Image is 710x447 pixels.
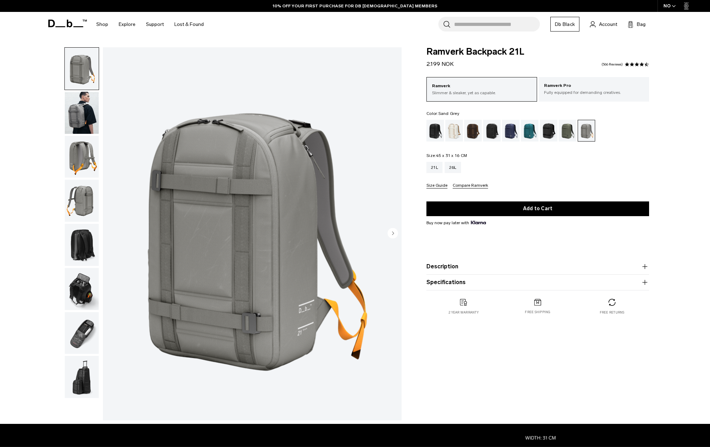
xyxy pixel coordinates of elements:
button: Next slide [388,228,398,240]
span: Account [599,21,617,28]
p: Ramverk Pro [544,82,644,89]
a: Db Black [550,17,579,32]
a: Account [590,20,617,28]
button: Add to Cart [426,201,649,216]
img: Ramverk Backpack 21L Sand Grey [65,92,99,134]
span: 2.199 NOK [426,61,454,67]
li: 1 / 8 [103,47,402,420]
button: Ramverk Backpack 21L Sand Grey [64,136,99,178]
a: 26L [445,162,461,173]
button: Ramverk Backpack 21L Sand Grey [64,47,99,90]
a: Midnight Teal [521,120,538,142]
span: 45 x 31 x 16 CM [436,153,467,158]
p: Ramverk [432,83,531,90]
img: Ramverk Backpack 21L Sand Grey [65,268,99,310]
button: Ramverk Backpack 21L Sand Grey [64,224,99,266]
a: 566 reviews [601,63,623,66]
a: Sand Grey [578,120,595,142]
button: Ramverk Backpack 21L Sand Grey [64,179,99,222]
button: Description [426,262,649,271]
button: Ramverk Backpack 21L Sand Grey [64,356,99,398]
button: Size Guide [426,183,447,188]
button: Ramverk Backpack 21L Sand Grey [64,91,99,134]
span: Sand Grey [438,111,459,116]
a: Black Out [426,120,444,142]
a: 21L [426,162,443,173]
a: Charcoal Grey [483,120,501,142]
a: Support [146,12,164,37]
img: Ramverk Backpack 21L Sand Grey [65,180,99,222]
img: Ramverk Backpack 21L Sand Grey [65,224,99,266]
a: Espresso [464,120,482,142]
button: Compare Ramverk [453,183,488,188]
img: Ramverk Backpack 21L Sand Grey [65,48,99,90]
button: Bag [628,20,646,28]
img: Ramverk Backpack 21L Sand Grey [103,47,402,420]
legend: Color: [426,111,459,116]
button: Ramverk Backpack 21L Sand Grey [64,268,99,310]
a: Explore [119,12,135,37]
a: Moss Green [559,120,576,142]
a: Oatmilk [445,120,463,142]
img: Ramverk Backpack 21L Sand Grey [65,136,99,178]
span: Bag [637,21,646,28]
legend: Size: [426,153,467,158]
span: Buy now pay later with [426,220,486,226]
nav: Main Navigation [91,12,209,37]
a: Ramverk Pro Fully equipped for demanding creatives. [539,77,649,101]
p: 2 year warranty [448,310,479,315]
p: Fully equipped for demanding creatives. [544,89,644,96]
a: Blue Hour [502,120,520,142]
img: Ramverk Backpack 21L Sand Grey [65,312,99,354]
a: Lost & Found [174,12,204,37]
img: {"height" => 20, "alt" => "Klarna"} [471,221,486,224]
a: Shop [96,12,108,37]
p: Free shipping [525,310,550,315]
a: 10% OFF YOUR FIRST PURCHASE FOR DB [DEMOGRAPHIC_DATA] MEMBERS [273,3,437,9]
button: Ramverk Backpack 21L Sand Grey [64,312,99,355]
a: Reflective Black [540,120,557,142]
button: Specifications [426,278,649,287]
span: Ramverk Backpack 21L [426,47,649,56]
p: Slimmer & sleaker, yet as capable. [432,90,531,96]
img: Ramverk Backpack 21L Sand Grey [65,356,99,398]
p: Free returns [600,310,625,315]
